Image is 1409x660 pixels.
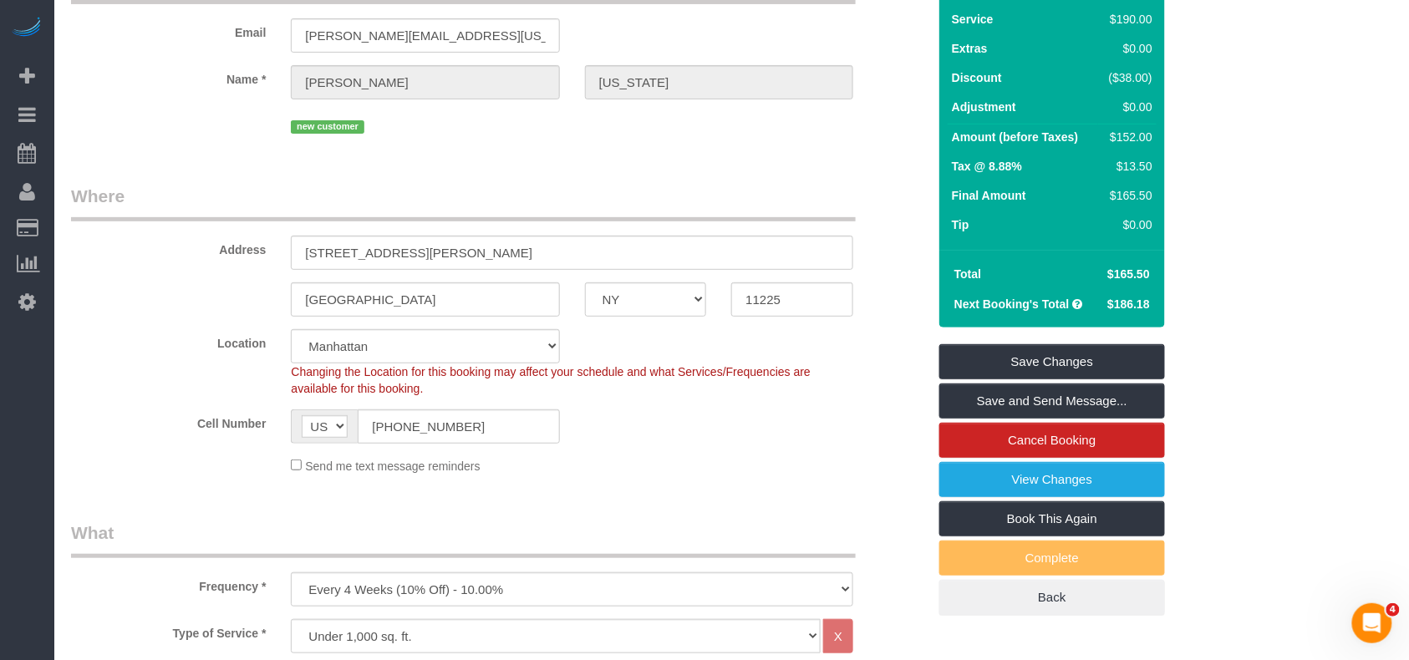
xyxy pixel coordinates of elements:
span: new customer [291,120,364,134]
a: Cancel Booking [939,423,1165,458]
label: Discount [952,69,1002,86]
input: Last Name [585,65,853,99]
input: City [291,282,559,317]
label: Name * [58,65,278,88]
legend: Where [71,184,856,221]
label: Tip [952,216,969,233]
label: Adjustment [952,99,1016,115]
label: Service [952,11,994,28]
div: $0.00 [1102,99,1152,115]
label: Cell Number [58,409,278,432]
label: Location [58,329,278,352]
span: Send me text message reminders [305,459,480,473]
span: Changing the Location for this booking may affect your schedule and what Services/Frequencies are... [291,365,811,395]
div: $0.00 [1102,216,1152,233]
span: $186.18 [1107,297,1150,311]
label: Frequency * [58,572,278,595]
input: Zip Code [731,282,853,317]
legend: What [71,520,856,558]
span: 4 [1386,603,1400,617]
strong: Next Booking's Total [954,297,1070,311]
div: $13.50 [1102,158,1152,175]
div: $190.00 [1102,11,1152,28]
div: $165.50 [1102,187,1152,204]
label: Email [58,18,278,41]
a: Save Changes [939,344,1165,379]
input: Email [291,18,559,53]
label: Final Amount [952,187,1026,204]
div: $0.00 [1102,40,1152,57]
a: View Changes [939,462,1165,497]
div: $152.00 [1102,129,1152,145]
img: Automaid Logo [10,17,43,40]
label: Amount (before Taxes) [952,129,1078,145]
span: $165.50 [1107,267,1150,281]
a: Back [939,580,1165,615]
input: First Name [291,65,559,99]
label: Extras [952,40,988,57]
input: Cell Number [358,409,559,444]
label: Type of Service * [58,619,278,642]
strong: Total [954,267,981,281]
label: Address [58,236,278,258]
div: ($38.00) [1102,69,1152,86]
iframe: Intercom live chat [1352,603,1392,643]
a: Save and Send Message... [939,383,1165,419]
a: Book This Again [939,501,1165,536]
label: Tax @ 8.88% [952,158,1022,175]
